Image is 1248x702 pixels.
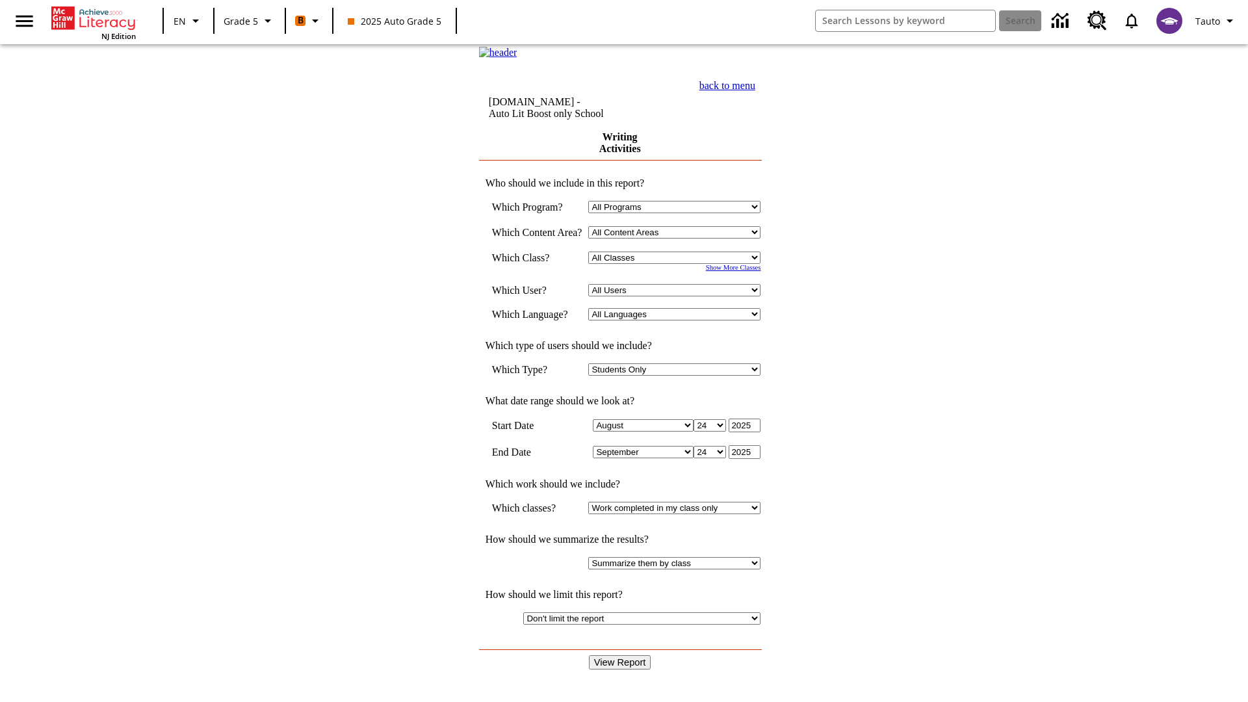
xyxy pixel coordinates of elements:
td: [DOMAIN_NAME] - [489,96,653,120]
td: Which classes? [492,502,582,514]
td: How should we summarize the results? [479,534,761,545]
button: Language: EN, Select a language [168,9,209,32]
td: Which Language? [492,308,582,320]
a: Data Center [1044,3,1080,39]
a: Writing Activities [599,131,641,154]
img: header [479,47,517,58]
span: EN [174,14,186,28]
td: End Date [492,445,582,459]
button: Grade: Grade 5, Select a grade [218,9,281,32]
td: Which User? [492,284,582,296]
button: Select a new avatar [1149,4,1190,38]
span: 2025 Auto Grade 5 [348,14,441,28]
td: Which type of users should we include? [479,340,761,352]
button: Boost Class color is orange. Change class color [290,9,328,32]
nobr: Which Content Area? [492,227,582,238]
img: avatar image [1156,8,1182,34]
span: Grade 5 [224,14,258,28]
td: Who should we include in this report? [479,177,761,189]
button: Profile/Settings [1190,9,1243,32]
input: search field [816,10,995,31]
span: NJ Edition [101,31,136,41]
td: Which Class? [492,252,582,264]
input: View Report [589,655,651,669]
td: Which Type? [492,363,582,376]
td: How should we limit this report? [479,589,761,601]
a: back to menu [699,80,755,91]
a: Notifications [1115,4,1149,38]
td: What date range should we look at? [479,395,761,407]
a: Show More Classes [706,264,761,271]
nobr: Auto Lit Boost only School [489,108,604,119]
td: Start Date [492,419,582,432]
span: B [298,12,304,29]
a: Resource Center, Will open in new tab [1080,3,1115,38]
button: Open side menu [5,2,44,40]
span: Tauto [1195,14,1220,28]
td: Which work should we include? [479,478,761,490]
td: Which Program? [492,201,582,213]
div: Home [51,4,136,41]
